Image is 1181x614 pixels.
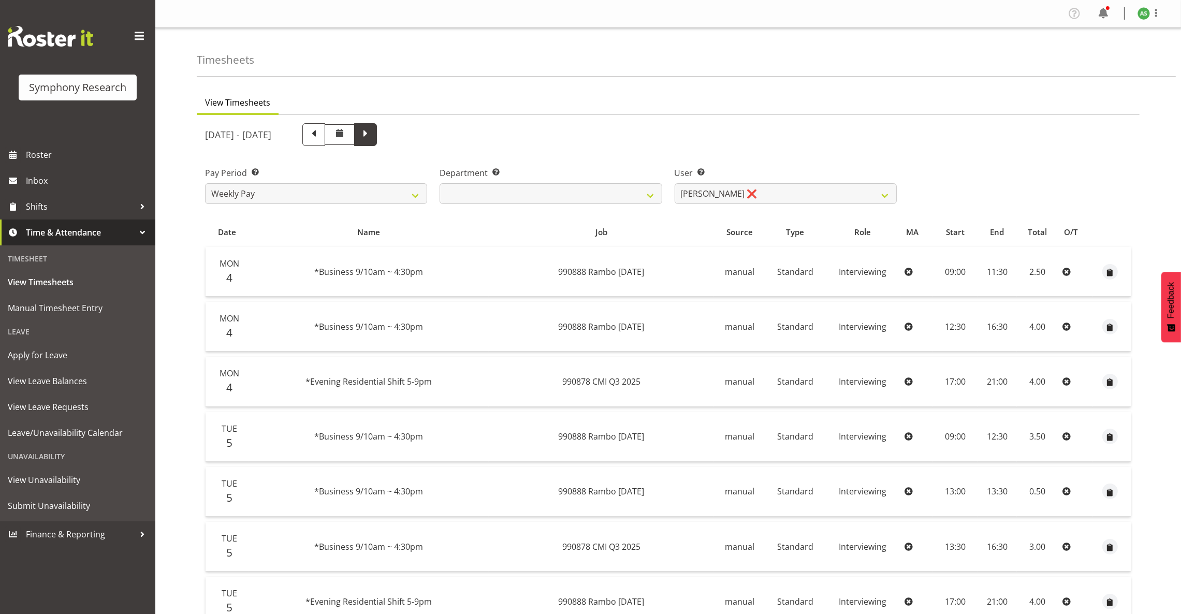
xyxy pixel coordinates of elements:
td: 13:30 [933,522,978,572]
span: Start [946,226,965,238]
span: 5 [226,435,232,450]
span: *Evening Residential Shift 5-9pm [305,596,432,607]
span: manual [725,541,754,552]
a: Leave/Unavailability Calendar [3,420,153,446]
span: Apply for Leave [8,347,148,363]
span: Finance & Reporting [26,527,135,542]
td: 4.00 [1017,302,1058,352]
span: O/T [1065,226,1078,238]
img: ange-steiger11422.jpg [1138,7,1150,20]
span: manual [725,431,754,442]
span: 5 [226,545,232,560]
a: Manual Timesheet Entry [3,295,153,321]
td: 3.50 [1017,412,1058,462]
img: Rosterit website logo [8,26,93,47]
a: View Unavailability [3,467,153,493]
div: Symphony Research [29,80,126,95]
span: 990888 Rambo [DATE] [558,266,644,277]
td: 12:30 [933,302,978,352]
span: Tue [222,478,237,489]
span: Mon [220,258,239,269]
span: 990888 Rambo [DATE] [558,486,644,497]
td: 3.00 [1017,522,1058,572]
span: View Leave Balances [8,373,148,389]
label: User [675,167,897,179]
span: *Business 9/10am ~ 4:30pm [314,266,423,277]
span: View Timesheets [205,96,270,109]
span: manual [725,321,754,332]
span: Tue [222,533,237,544]
span: *Evening Residential Shift 5-9pm [305,376,432,387]
span: 4 [226,325,232,340]
a: View Leave Balances [3,368,153,394]
span: Source [726,226,753,238]
span: Roster [26,147,150,163]
a: Apply for Leave [3,342,153,368]
span: manual [725,486,754,497]
span: Role [854,226,871,238]
span: Submit Unavailability [8,498,148,514]
td: Standard [765,522,825,572]
h4: Timesheets [197,54,254,66]
span: View Timesheets [8,274,148,290]
span: Time & Attendance [26,225,135,240]
td: 17:00 [933,357,978,406]
span: Leave/Unavailability Calendar [8,425,148,441]
span: View Leave Requests [8,399,148,415]
span: View Unavailability [8,472,148,488]
span: *Business 9/10am ~ 4:30pm [314,431,423,442]
td: 0.50 [1017,467,1058,517]
span: 990888 Rambo [DATE] [558,596,644,607]
span: End [990,226,1004,238]
div: Leave [3,321,153,342]
td: 16:30 [978,302,1016,352]
span: Type [786,226,804,238]
span: Interviewing [839,321,886,332]
td: 13:00 [933,467,978,517]
span: *Business 9/10am ~ 4:30pm [314,541,423,552]
td: 12:30 [978,412,1016,462]
span: 990888 Rambo [DATE] [558,431,644,442]
div: Timesheet [3,248,153,269]
span: 5 [226,490,232,505]
h5: [DATE] - [DATE] [205,129,271,140]
td: Standard [765,247,825,297]
span: 990878 CMI Q3 2025 [562,541,640,552]
td: 2.50 [1017,247,1058,297]
span: Tue [222,423,237,434]
td: 4.00 [1017,357,1058,406]
span: manual [725,266,754,277]
span: Feedback [1167,282,1176,318]
td: Standard [765,412,825,462]
td: 16:30 [978,522,1016,572]
span: Inbox [26,173,150,188]
span: Interviewing [839,266,886,277]
a: Submit Unavailability [3,493,153,519]
span: manual [725,596,754,607]
span: 990888 Rambo [DATE] [558,321,644,332]
span: MA [907,226,919,238]
button: Feedback - Show survey [1161,272,1181,342]
span: Mon [220,313,239,324]
td: Standard [765,467,825,517]
span: manual [725,376,754,387]
span: Job [595,226,607,238]
span: Mon [220,368,239,379]
label: Department [440,167,662,179]
td: 13:30 [978,467,1016,517]
span: Tue [222,588,237,599]
span: Interviewing [839,596,886,607]
span: Total [1028,226,1047,238]
span: Shifts [26,199,135,214]
td: Standard [765,302,825,352]
span: Interviewing [839,541,886,552]
td: 11:30 [978,247,1016,297]
span: Date [218,226,236,238]
span: Interviewing [839,431,886,442]
td: 09:00 [933,412,978,462]
span: Interviewing [839,486,886,497]
td: 09:00 [933,247,978,297]
span: Interviewing [839,376,886,387]
span: 990878 CMI Q3 2025 [562,376,640,387]
label: Pay Period [205,167,427,179]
